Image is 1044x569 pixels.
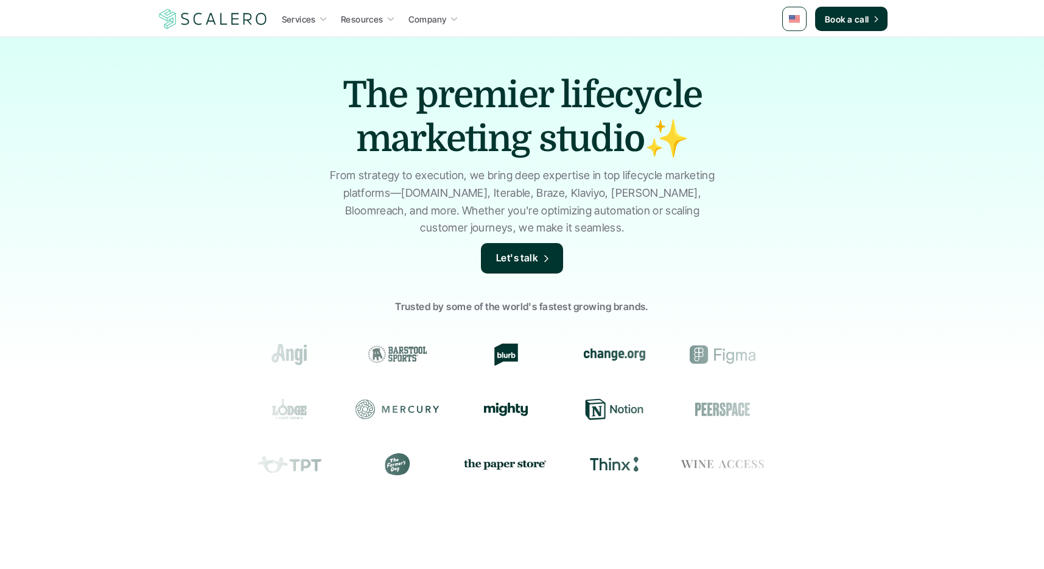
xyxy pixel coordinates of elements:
h1: The premier lifecycle marketing studio✨ [309,73,735,161]
div: Teachers Pay Teachers [247,453,331,475]
div: Wine Access [681,453,765,475]
div: The Farmer's Dog [356,453,440,475]
div: Prose [789,453,873,475]
div: change.org [572,344,656,366]
p: Services [282,13,316,26]
div: Lodge Cast Iron [247,398,331,420]
img: Scalero company logo [157,7,269,30]
p: Resources [341,13,384,26]
p: Company [408,13,447,26]
a: Scalero company logo [157,8,269,30]
a: Let's talk [481,243,564,274]
div: Barstool [356,344,440,366]
div: Mercury [356,398,440,420]
img: Groome [802,347,860,362]
div: Thinx [572,453,656,475]
div: Blurb [464,344,548,366]
div: Peerspace [681,398,765,420]
a: Book a call [815,7,888,31]
div: Angi [247,344,331,366]
img: the paper store [464,456,548,472]
p: Let's talk [496,250,539,266]
div: Resy [789,398,873,420]
p: Book a call [825,13,869,26]
div: Notion [572,398,656,420]
div: Mighty Networks [464,403,548,416]
p: From strategy to execution, we bring deep expertise in top lifecycle marketing platforms—[DOMAIN_... [324,167,720,237]
div: Figma [681,344,765,366]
